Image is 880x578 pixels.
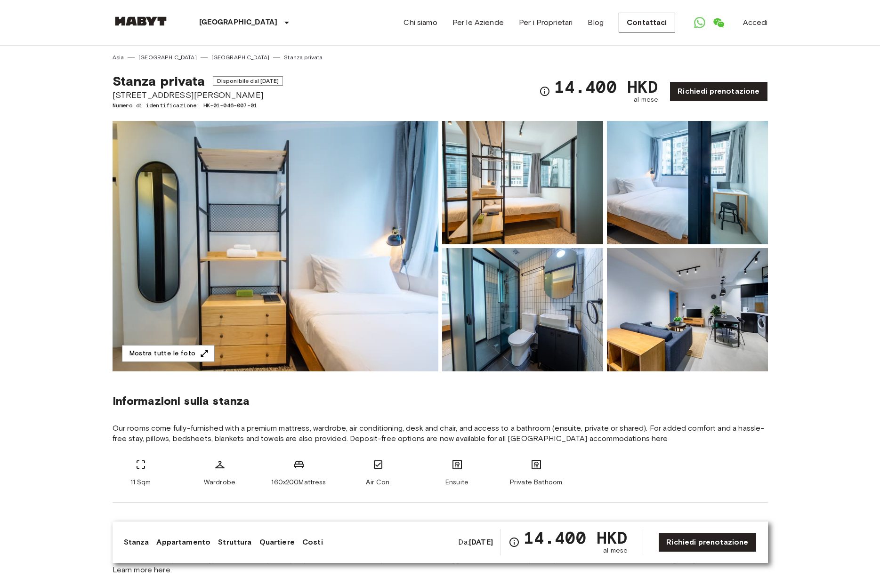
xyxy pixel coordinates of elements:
[211,53,270,62] a: [GEOGRAPHIC_DATA]
[218,537,251,548] a: Struttura
[709,13,728,32] a: Open WeChat
[404,17,437,28] a: Chi siamo
[743,17,768,28] a: Accedi
[442,248,603,371] img: Picture of unit HK-01-046-007-01
[690,13,709,32] a: Open WhatsApp
[607,121,768,244] img: Picture of unit HK-01-046-007-01
[445,478,468,487] span: Ensuite
[519,17,573,28] a: Per i Proprietari
[670,81,767,101] a: Richiedi prenotazione
[138,53,197,62] a: [GEOGRAPHIC_DATA]
[113,121,438,371] img: Marketing picture of unit HK-01-046-007-01
[469,538,493,546] b: [DATE]
[539,86,550,97] svg: Verifica i dettagli delle spese nella sezione 'Riassunto dei Costi'. Si prega di notare che gli s...
[213,76,283,86] span: Disponibile dal [DATE]
[113,423,768,444] span: Our rooms come fully-furnished with a premium mattress, wardrobe, air conditioning, desk and chai...
[510,478,562,487] span: Private Bathoom
[458,537,492,547] span: Da:
[113,89,283,101] span: [STREET_ADDRESS][PERSON_NAME]
[113,101,283,110] span: Numero di identificazione: HK-01-046-007-01
[124,537,149,548] a: Stanza
[113,554,768,575] span: Our 3 bedroom apartment type can house up to 6 people at a time. Ideal for professionals with big...
[259,537,295,548] a: Quartiere
[302,537,323,548] a: Costi
[284,53,323,62] a: Stanza privata
[366,478,389,487] span: Air Con
[658,532,756,552] a: Richiedi prenotazione
[619,13,675,32] a: Contattaci
[509,537,520,548] svg: Verifica i dettagli delle spese nella sezione 'Riassunto dei Costi'. Si prega di notare che gli s...
[588,17,604,28] a: Blog
[524,529,628,546] span: 14.400 HKD
[199,17,278,28] p: [GEOGRAPHIC_DATA]
[113,53,124,62] a: Asia
[204,478,235,487] span: Wardrobe
[113,16,169,26] img: Habyt
[113,73,205,89] span: Stanza privata
[554,78,659,95] span: 14.400 HKD
[113,394,768,408] span: Informazioni sulla stanza
[130,478,151,487] span: 11 Sqm
[271,478,326,487] span: 160x200Mattress
[122,345,215,362] button: Mostra tutte le foto
[603,546,628,555] span: al mese
[634,95,658,104] span: al mese
[442,121,603,244] img: Picture of unit HK-01-046-007-01
[156,537,210,548] a: Appartamento
[607,248,768,371] img: Picture of unit HK-01-046-007-01
[452,17,504,28] a: Per le Aziende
